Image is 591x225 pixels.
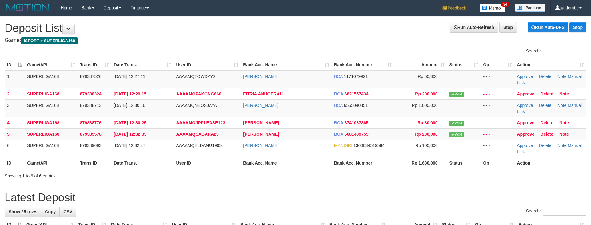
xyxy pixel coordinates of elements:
img: Feedback.jpg [440,4,470,12]
span: Show 25 rows [9,209,37,214]
span: AAAAMQTOWDAY2 [176,74,215,79]
img: Button%20Memo.svg [480,4,505,12]
td: SUPERLIGA168 [25,99,78,117]
span: 879389578 [80,132,102,137]
td: - - - [481,88,514,99]
input: Search: [543,207,586,216]
td: 1 [5,71,25,88]
span: Copy [45,209,56,214]
th: Status: activate to sort column ascending [447,59,481,71]
td: 4 [5,117,25,128]
th: Game/API [25,157,78,169]
a: Manual Link [517,74,582,85]
img: panduan.png [515,4,545,12]
a: Approve [517,103,533,108]
a: Show 25 rows [5,207,41,217]
a: Approve [517,143,533,148]
th: Action [514,157,586,169]
a: Approve [517,74,533,79]
span: AAAAMQNEOSJAYA [176,103,217,108]
a: Stop [569,22,586,32]
th: Date Trans. [111,157,174,169]
span: Copy 6555040851 to clipboard [344,103,368,108]
a: [PERSON_NAME] [243,143,278,148]
th: Bank Acc. Name [241,157,332,169]
span: AAAAMQJPPLEASE123 [176,120,225,125]
span: BCA [334,74,343,79]
th: ID [5,157,25,169]
td: SUPERLIGA168 [25,71,78,88]
th: Bank Acc. Name: activate to sort column ascending [241,59,332,71]
td: - - - [481,128,514,140]
th: Amount: activate to sort column ascending [394,59,447,71]
span: Rp 100,000 [415,143,437,148]
a: Approve [517,91,534,96]
h1: Latest Deposit [5,192,586,204]
td: - - - [481,140,514,157]
input: Search: [543,47,586,56]
a: CSV [59,207,76,217]
span: Valid transaction [449,92,464,97]
span: BCA [334,103,343,108]
td: 2 [5,88,25,99]
a: Note [559,91,569,96]
td: 6 [5,140,25,157]
span: BCA [334,132,343,137]
span: BCA [334,91,343,96]
span: [DATE] 12:30:16 [114,103,145,108]
td: SUPERLIGA168 [25,117,78,128]
th: Bank Acc. Number: activate to sort column ascending [332,59,394,71]
th: Op [481,157,514,169]
a: Note [557,74,567,79]
div: Showing 1 to 6 of 6 entries [5,170,242,179]
a: Approve [517,132,534,137]
span: ISPORT > SUPERLIGA168 [21,37,78,44]
span: [DATE] 12:32:33 [114,132,146,137]
span: 879387526 [80,74,102,79]
label: Search: [526,207,586,216]
a: Note [559,120,569,125]
span: Copy 5681489755 to clipboard [345,132,369,137]
td: 3 [5,99,25,117]
td: SUPERLIGA168 [25,88,78,99]
span: Copy 6821557434 to clipboard [345,91,369,96]
span: 879388324 [80,91,102,96]
a: Run Auto-Refresh [450,22,498,33]
span: BCA [334,120,343,125]
td: - - - [481,117,514,128]
span: [DATE] 12:32:47 [114,143,145,148]
span: 879388776 [80,120,102,125]
a: Copy [41,207,60,217]
span: Rp 50,000 [418,74,438,79]
th: User ID: activate to sort column ascending [174,59,241,71]
td: SUPERLIGA168 [25,128,78,140]
td: 5 [5,128,25,140]
span: Rp 80,000 [417,120,437,125]
span: Rp 200,000 [415,132,437,137]
a: Approve [517,120,534,125]
td: - - - [481,71,514,88]
a: Delete [539,143,551,148]
span: MANDIRI [334,143,352,148]
th: Game/API: activate to sort column ascending [25,59,78,71]
a: Delete [539,103,551,108]
a: Run Auto-DPS [528,22,568,32]
a: Note [557,143,567,148]
span: 879389693 [80,143,102,148]
th: Bank Acc. Number [332,157,394,169]
img: MOTION_logo.png [5,3,51,12]
td: - - - [481,99,514,117]
span: 34 [501,2,509,7]
a: Delete [541,91,553,96]
span: Rp 1,000,000 [412,103,437,108]
span: CSV [63,209,72,214]
a: Delete [541,132,553,137]
span: Rp 200,000 [415,91,437,96]
span: Copy 1360034519584 to clipboard [353,143,385,148]
span: AAAAMQPAKONG666 [176,91,221,96]
a: Note [557,103,567,108]
span: 879388713 [80,103,102,108]
a: Note [559,132,569,137]
th: Status [447,157,481,169]
h1: Deposit List [5,22,586,34]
